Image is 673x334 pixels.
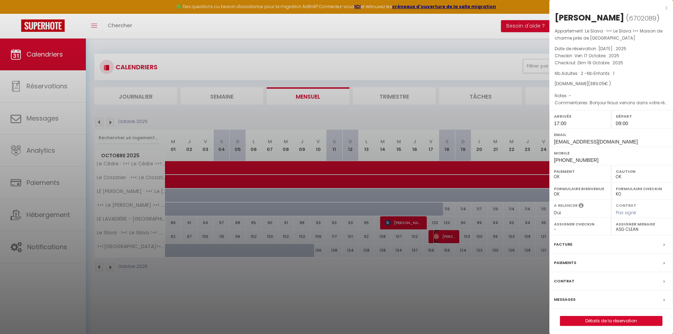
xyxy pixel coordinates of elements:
[554,277,574,285] label: Contrat
[616,113,668,120] label: Départ
[590,81,604,87] span: 389.05
[616,168,668,175] label: Caution
[555,52,668,59] p: Checkin :
[554,185,607,192] label: Formulaire Bienvenue
[554,296,575,303] label: Messages
[554,203,578,209] label: A relancer
[574,53,619,59] span: Ven 17 Octobre . 2025
[555,59,668,66] p: Checkout :
[555,99,668,106] p: Commentaires :
[588,81,611,87] span: ( € )
[554,241,572,248] label: Facture
[554,157,598,163] span: [PHONE_NUMBER]
[554,131,668,138] label: Email
[554,168,607,175] label: Paiement
[549,4,668,12] div: x
[555,45,668,52] p: Date de réservation :
[555,28,662,41] span: Le Slava · >•< Le Slava >•< Maison de charme près de [GEOGRAPHIC_DATA]
[554,139,638,145] span: [EMAIL_ADDRESS][DOMAIN_NAME]
[616,185,668,192] label: Formulaire Checkin
[554,150,668,157] label: Mobile
[579,203,584,210] i: Sélectionner OUI si vous souhaiter envoyer les séquences de messages post-checkout
[616,210,636,216] span: Pas signé
[554,121,566,126] span: 17:00
[560,316,662,326] a: Détails de la réservation
[554,259,576,266] label: Paiements
[555,92,668,99] p: Notes :
[569,93,571,99] span: -
[560,316,662,326] button: Détails de la réservation
[555,28,668,42] p: Appartement :
[616,203,636,207] label: Contrat
[6,3,27,24] button: Ouvrir le widget de chat LiveChat
[554,221,607,228] label: Assigner Checkin
[555,70,614,76] span: Nb Adultes : 2 -
[616,121,628,126] span: 09:00
[629,14,656,23] span: 6702089
[626,13,660,23] span: ( )
[555,12,624,23] div: [PERSON_NAME]
[554,113,607,120] label: Arrivée
[555,81,668,87] div: [DOMAIN_NAME]
[598,46,626,52] span: [DATE] . 2025
[578,60,623,66] span: Dim 19 Octobre . 2025
[587,70,614,76] span: Nb Enfants : 1
[616,221,668,228] label: Assigner Menage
